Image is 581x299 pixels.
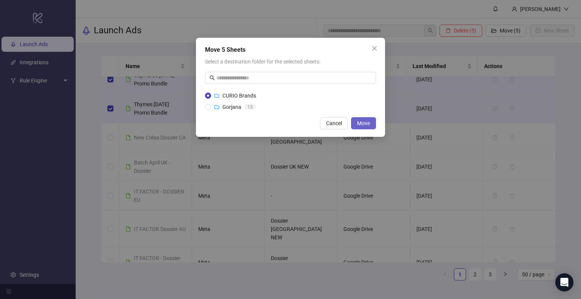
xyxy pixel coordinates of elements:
div: Open Intercom Messenger [555,273,573,291]
button: Cancel [320,117,348,129]
span: Move [357,120,370,126]
span: Cancel [326,120,342,126]
button: Close [368,42,381,54]
div: Move 5 Sheets [205,45,376,54]
sup: 13 [244,104,256,110]
span: CURIO Brands [222,93,256,99]
span: Select a destination folder for the selected sheets: [205,59,320,65]
span: search [210,75,215,81]
span: 1 [247,104,250,110]
span: folder [214,93,219,98]
button: Move [351,117,376,129]
span: Gorjana [222,104,241,110]
span: 3 [250,104,253,110]
span: close [371,45,377,51]
span: folder [214,104,219,110]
